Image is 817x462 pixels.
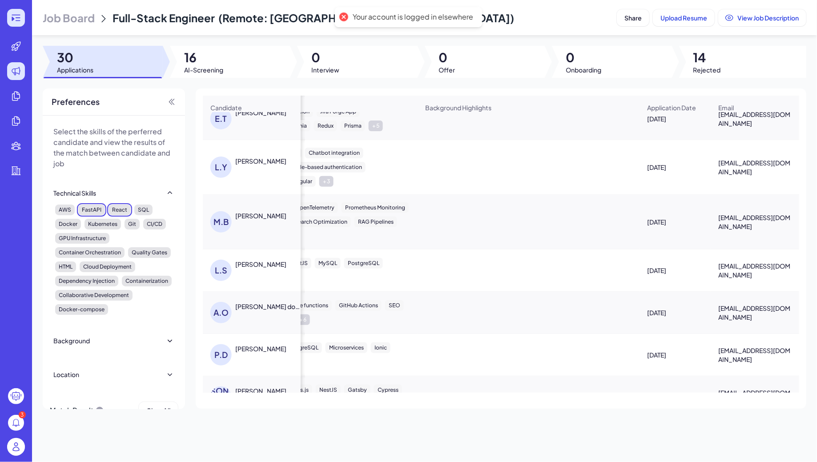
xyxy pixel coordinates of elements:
p: Select the skills of the perferred candidate and view the results of the match between candidate ... [53,126,174,169]
div: Cloud Deployment [80,261,135,272]
div: SQL [134,205,153,215]
span: [EMAIL_ADDRESS][DOMAIN_NAME] [719,304,793,321]
button: View Job Description [718,9,806,26]
div: [DATE] [640,155,711,180]
span: Preferences [52,96,100,108]
span: Clear All [146,406,170,414]
span: [EMAIL_ADDRESS][DOMAIN_NAME] [719,158,793,176]
span: [EMAIL_ADDRESS][DOMAIN_NAME] [719,110,793,128]
div: L.Y [210,157,232,178]
div: [DATE] [640,258,711,283]
div: + 6 [296,314,310,325]
div: Quality Gates [128,247,171,258]
div: L.S [210,260,232,281]
div: [DATE] [640,106,711,131]
div: Chatbot integration [305,148,363,158]
div: Gatsby [344,385,370,395]
span: 0 [311,49,339,65]
div: AWS [55,205,75,215]
div: 3 [19,411,26,418]
span: Onboarding [566,65,602,74]
div: [DATE] [640,300,711,325]
div: Match Result [50,402,104,419]
span: 14 [693,49,721,65]
span: [EMAIL_ADDRESS][DOMAIN_NAME] [719,261,793,279]
span: Application Date [648,103,696,112]
span: AI-Screening [184,65,223,74]
div: Redux [314,121,337,131]
div: Docker-compose [55,304,108,315]
span: [EMAIL_ADDRESS][DOMAIN_NAME] [719,388,793,406]
div: RAG Pipelines [354,217,397,227]
div: Collaborative Development [55,290,133,301]
div: M.B [210,211,232,233]
span: 16 [184,49,223,65]
div: Lucas Migliori [235,386,286,395]
span: Share [624,14,642,22]
div: FastAPI [78,205,105,215]
span: Full-Stack Engineer (Remote: [GEOGRAPHIC_DATA], [GEOGRAPHIC_DATA]) [113,11,514,24]
img: user_logo.png [7,438,25,456]
div: SEO [385,300,404,311]
span: Interview [311,65,339,74]
div: E.T [210,108,232,129]
div: Firebase functions [278,300,332,311]
span: Applications [57,65,93,74]
div: Luciano Yomayel [235,157,286,165]
div: Background [53,336,90,345]
div: + 3 [319,176,334,187]
span: 30 [57,49,93,65]
span: 0 [439,49,455,65]
div: HTML [55,261,76,272]
div: Your account is logged in elsewhere [353,12,473,22]
div: MySQL [315,258,341,269]
div: GitHub Actions [335,300,382,311]
div: [DATE] [640,209,711,234]
span: Job Board [43,11,95,25]
div: Technical Skills [53,189,96,197]
div: Pedro Dousseau [235,344,286,353]
div: Prometheus Monitoring [342,202,409,213]
span: View Job Description [737,14,799,22]
div: Angular [289,176,316,187]
div: CI/CD [143,219,166,229]
div: NestJS [316,385,341,395]
div: ElasticSearch Optimization [274,217,351,227]
div: Dependency Injection [55,276,118,286]
div: PostgreSQL [344,258,383,269]
div: Role-based authentication [290,162,366,173]
span: [EMAIL_ADDRESS][DOMAIN_NAME] [719,213,793,231]
span: Offer [439,65,455,74]
button: Upload Resume [653,9,715,26]
div: PostgreSQL [283,342,322,353]
div: P.D [210,344,232,366]
div: [DATE] [640,342,711,367]
div: Location [53,370,79,379]
span: Upload Resume [660,14,707,22]
div: Ionic [371,342,390,353]
span: 0 [566,49,602,65]
div: React [109,205,131,215]
div: [PERSON_NAME] [210,386,232,408]
div: Microservices [326,342,367,353]
div: Git [125,219,140,229]
div: Prisma [341,121,365,131]
span: Candidate [210,103,242,112]
div: Kubernetes [85,219,121,229]
div: Docker [55,219,81,229]
div: OpenTelemetry [291,202,338,213]
div: A.O [210,302,232,323]
span: Email [719,103,734,112]
button: Clear All [139,402,178,419]
div: [DATE] [640,385,711,410]
span: [EMAIL_ADDRESS][DOMAIN_NAME] [719,346,793,364]
div: Container Orchestration [55,247,125,258]
div: MATHEUS BEGOSSO FONTANA [235,211,286,220]
span: Rejected [693,65,721,74]
div: GPU Infrastructure [55,233,109,244]
div: Cypress [374,385,402,395]
div: Eduardo Toresin Pessine [235,108,286,117]
div: LUIZ STEFANI [235,260,286,269]
button: Share [617,9,649,26]
div: Arthur Octavio Dias dos Santos [235,302,301,311]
